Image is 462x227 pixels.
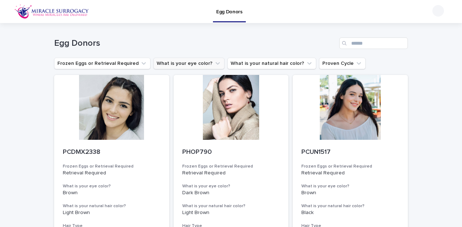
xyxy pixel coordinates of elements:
h1: Egg Donors [54,38,336,49]
p: PCUN1517 [301,148,399,156]
input: Search [339,37,408,49]
p: PCDMX2338 [63,148,161,156]
p: Light Brown [63,210,161,216]
h3: What is your eye color? [301,183,399,189]
h3: What is your natural hair color? [182,203,280,209]
button: What is your natural hair color? [227,58,316,69]
button: What is your eye color? [153,58,225,69]
p: PHOP790 [182,148,280,156]
p: Black [301,210,399,216]
h3: Frozen Eggs or Retrieval Required [182,164,280,169]
p: Brown [301,190,399,196]
p: Dark Brown [182,190,280,196]
p: Light Brown [182,210,280,216]
h3: What is your eye color? [63,183,161,189]
p: Retrieval Required [301,170,399,176]
p: Retrieval Required [182,170,280,176]
h3: Frozen Eggs or Retrieval Required [301,164,399,169]
img: OiFFDOGZQuirLhrlO1ag [14,4,89,19]
button: Frozen Eggs or Retrieval Required [54,58,151,69]
h3: What is your natural hair color? [63,203,161,209]
button: Proven Cycle [319,58,366,69]
h3: What is your eye color? [182,183,280,189]
p: Brown [63,190,161,196]
p: Retrieval Required [63,170,161,176]
h3: What is your natural hair color? [301,203,399,209]
h3: Frozen Eggs or Retrieval Required [63,164,161,169]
